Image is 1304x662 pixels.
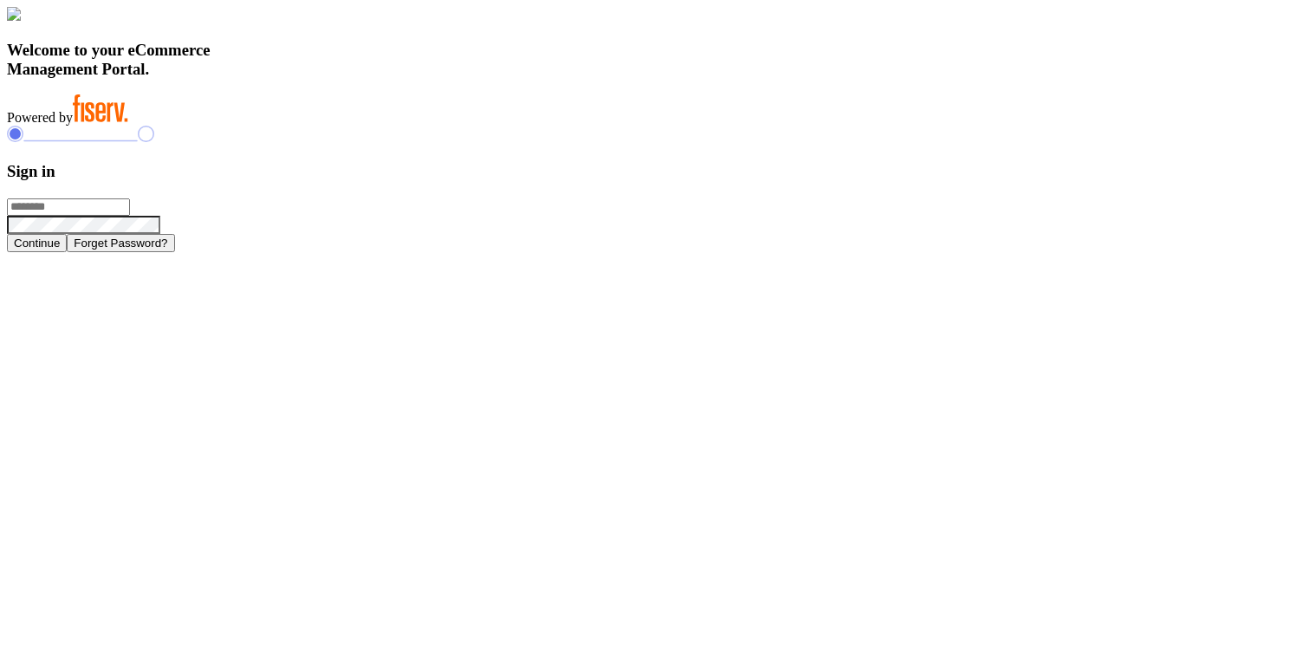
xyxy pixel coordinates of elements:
button: Forget Password? [67,234,174,252]
h3: Welcome to your eCommerce Management Portal. [7,41,1297,79]
span: Powered by [7,110,73,125]
button: Continue [7,234,67,252]
img: card_Illustration.svg [7,7,21,21]
h3: Sign in [7,162,1297,181]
